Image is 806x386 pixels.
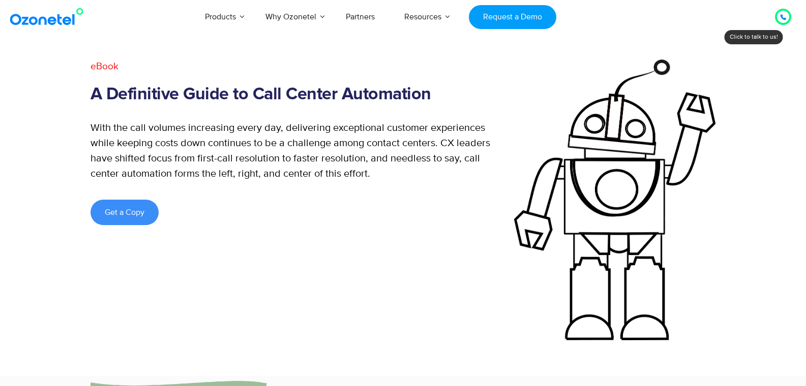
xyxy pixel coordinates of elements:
a: Get a Copy [91,200,159,225]
p: eBook [91,60,504,74]
h2: A Definitive Guide to Call Center Automation [91,85,504,105]
span: With the call volumes increasing every day, delivering exceptional customer experiences while kee... [91,122,490,180]
span: Get a Copy [105,208,144,216]
a: Request a Demo [469,5,556,29]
